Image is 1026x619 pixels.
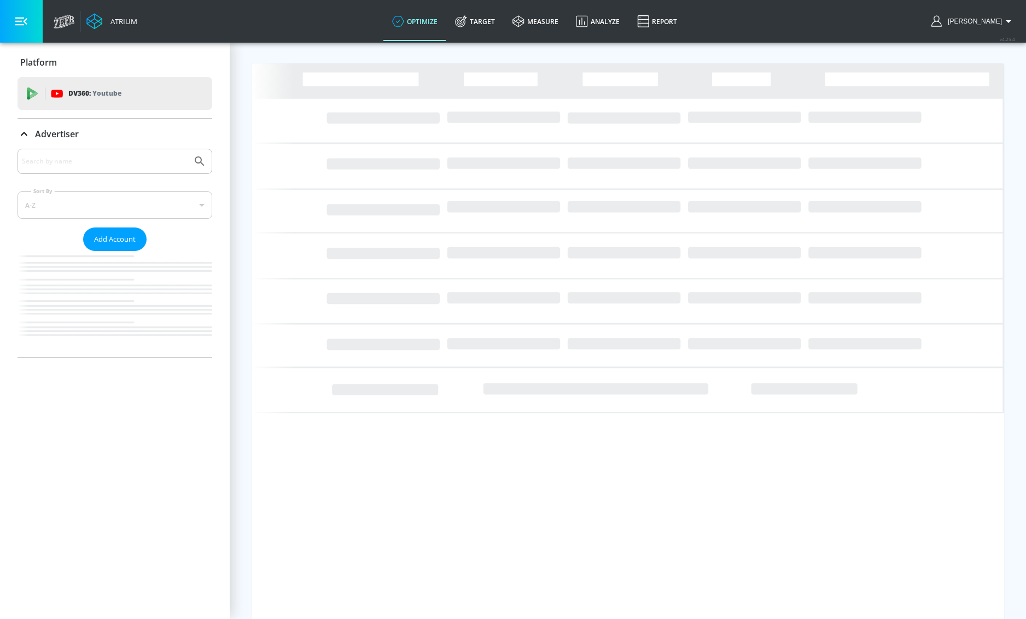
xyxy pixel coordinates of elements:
span: Add Account [94,233,136,246]
a: Report [628,2,686,41]
a: Target [446,2,504,41]
p: Advertiser [35,128,79,140]
div: Platform [18,47,212,78]
span: v 4.25.4 [1000,36,1015,42]
a: optimize [383,2,446,41]
div: A-Z [18,191,212,219]
span: login as: kylie.geatz@zefr.com [943,17,1002,25]
nav: list of Advertiser [18,251,212,357]
button: Add Account [83,227,147,251]
p: Platform [20,56,57,68]
p: Youtube [92,87,121,99]
p: DV360: [68,87,121,100]
a: Atrium [86,13,137,30]
div: Advertiser [18,119,212,149]
label: Sort By [31,188,55,195]
div: DV360: Youtube [18,77,212,110]
button: [PERSON_NAME] [931,15,1015,28]
div: Advertiser [18,149,212,357]
a: measure [504,2,567,41]
div: Atrium [106,16,137,26]
input: Search by name [22,154,188,168]
a: Analyze [567,2,628,41]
